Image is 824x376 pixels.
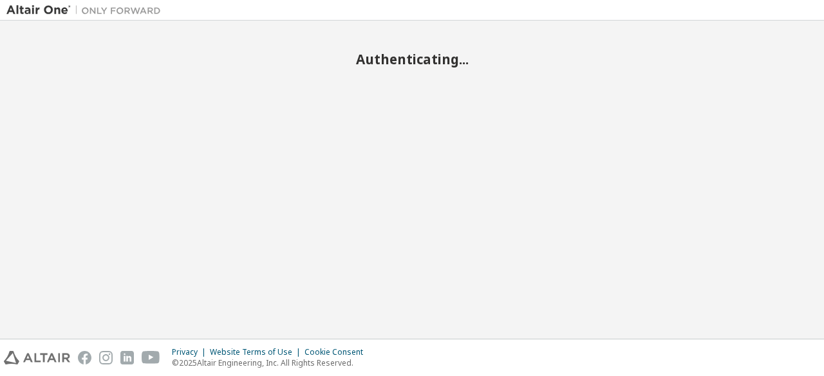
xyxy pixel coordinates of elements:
[99,351,113,364] img: instagram.svg
[120,351,134,364] img: linkedin.svg
[6,51,818,67] h2: Authenticating...
[210,347,304,357] div: Website Terms of Use
[172,347,210,357] div: Privacy
[304,347,371,357] div: Cookie Consent
[142,351,160,364] img: youtube.svg
[6,4,167,17] img: Altair One
[78,351,91,364] img: facebook.svg
[4,351,70,364] img: altair_logo.svg
[172,357,371,368] p: © 2025 Altair Engineering, Inc. All Rights Reserved.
